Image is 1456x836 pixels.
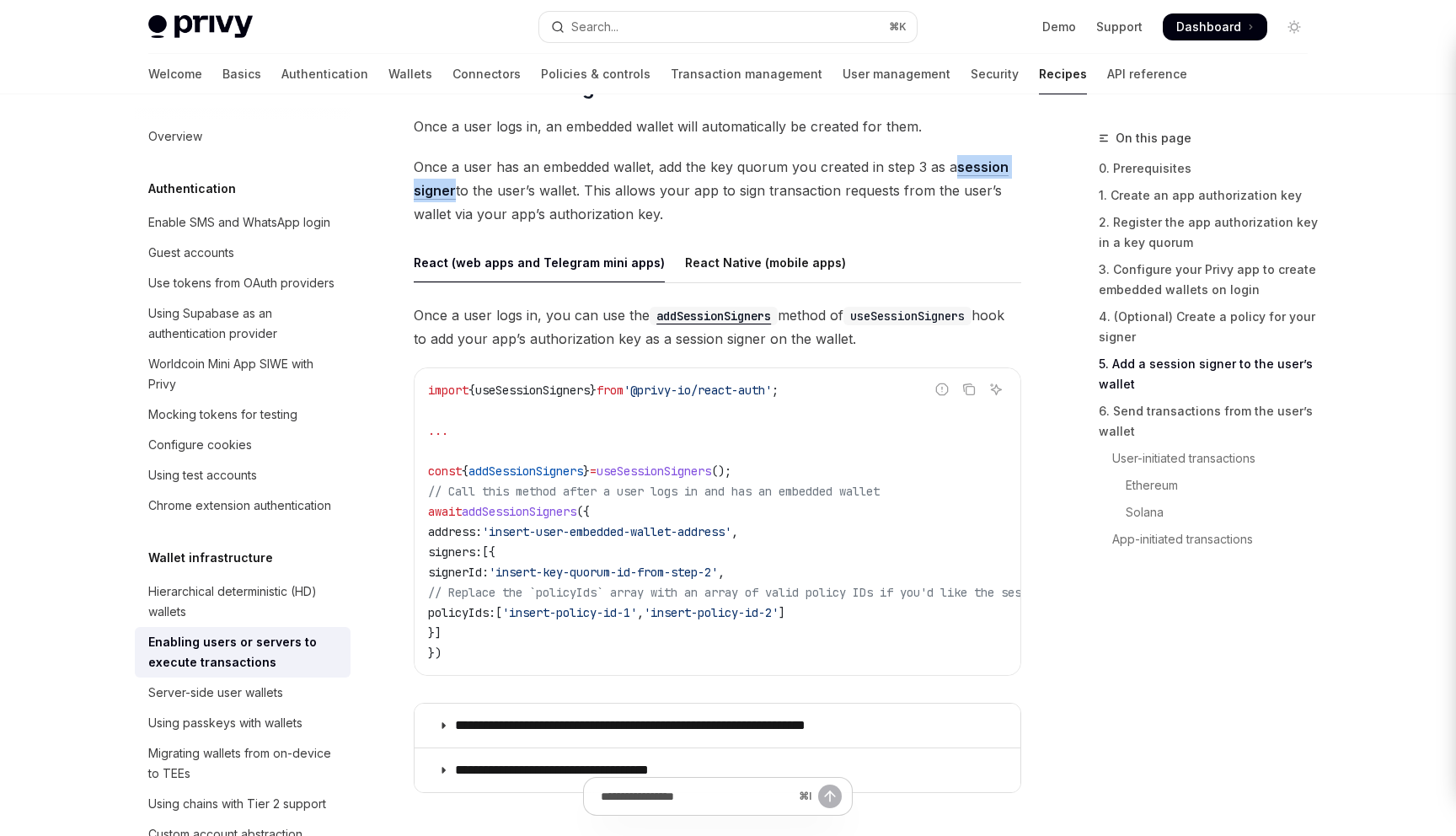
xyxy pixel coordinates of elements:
[985,378,1007,400] button: Ask AI
[428,504,462,519] span: await
[889,20,907,34] span: ⌘ K
[1099,303,1321,351] a: 4. (Optional) Create a policy for your signer
[731,524,738,539] span: ,
[148,713,302,733] div: Using passkeys with wallets
[414,115,1021,138] span: Once a user logs in, an embedded wallet will automatically be created for them.
[650,307,778,325] code: addSessionSigners
[644,605,779,620] span: 'insert-policy-id-2'
[637,605,644,620] span: ,
[414,303,1021,351] span: Once a user logs in, you can use the method of hook to add your app’s authorization key as a sess...
[468,383,475,398] span: {
[428,383,468,398] span: import
[148,794,326,814] div: Using chains with Tier 2 support
[1042,19,1076,35] a: Demo
[1176,19,1241,35] span: Dashboard
[1096,19,1143,35] a: Support
[148,303,340,344] div: Using Supabase as an authentication provider
[1107,54,1187,94] a: API reference
[148,465,257,485] div: Using test accounts
[148,243,234,263] div: Guest accounts
[958,378,980,400] button: Copy the contents from the code block
[1099,398,1321,445] a: 6. Send transactions from the user’s wallet
[148,496,331,516] div: Chrome extension authentication
[428,565,489,580] span: signerId:
[1039,54,1087,94] a: Recipes
[539,12,917,42] button: Open search
[135,430,351,460] a: Configure cookies
[148,54,202,94] a: Welcome
[135,576,351,627] a: Hierarchical deterministic (HD) wallets
[388,54,432,94] a: Wallets
[1099,155,1321,182] a: 0. Prerequisites
[590,383,597,398] span: }
[1099,256,1321,303] a: 3. Configure your Privy app to create embedded wallets on login
[148,743,340,784] div: Migrating wallets from on-device to TEEs
[624,383,772,398] span: '@privy-io/react-auth'
[135,627,351,678] a: Enabling users or servers to execute transactions
[571,17,618,37] div: Search...
[971,54,1019,94] a: Security
[1163,13,1267,40] a: Dashboard
[148,212,330,233] div: Enable SMS and WhatsApp login
[135,238,351,268] a: Guest accounts
[482,544,495,560] span: [{
[1099,445,1321,472] a: User-initiated transactions
[1099,209,1321,256] a: 2. Register the app authorization key in a key quorum
[1099,182,1321,209] a: 1. Create an app authorization key
[779,605,785,620] span: ]
[428,605,495,620] span: policyIds:
[711,464,731,479] span: ();
[541,54,650,94] a: Policies & controls
[843,54,950,94] a: User management
[597,383,624,398] span: from
[135,678,351,708] a: Server-side user wallets
[135,207,351,238] a: Enable SMS and WhatsApp login
[148,548,273,568] h5: Wallet infrastructure
[1116,128,1191,148] span: On this page
[148,405,297,425] div: Mocking tokens for testing
[414,155,1021,226] span: Once a user has an embedded wallet, add the key quorum you created in step 3 as a to the user’s w...
[1099,351,1321,398] a: 5. Add a session signer to the user’s wallet
[148,354,340,394] div: Worldcoin Mini App SIWE with Privy
[135,738,351,789] a: Migrating wallets from on-device to TEEs
[1099,499,1321,526] a: Solana
[489,565,718,580] span: 'insert-key-quorum-id-from-step-2'
[1099,526,1321,553] a: App-initiated transactions
[148,435,252,455] div: Configure cookies
[135,399,351,430] a: Mocking tokens for testing
[428,484,880,499] span: // Call this method after a user logs in and has an embedded wallet
[148,683,283,703] div: Server-side user wallets
[148,273,335,293] div: Use tokens from OAuth providers
[135,121,351,152] a: Overview
[718,565,725,580] span: ,
[148,15,253,39] img: light logo
[135,268,351,298] a: Use tokens from OAuth providers
[671,54,822,94] a: Transaction management
[475,383,590,398] span: useSessionSigners
[148,179,236,199] h5: Authentication
[452,54,521,94] a: Connectors
[428,646,442,661] span: })
[414,243,665,282] div: React (web apps and Telegram mini apps)
[1099,472,1321,499] a: Ethereum
[818,785,842,808] button: Send message
[601,778,792,815] input: Ask a question...
[650,307,778,324] a: addSessionSigners
[590,464,597,479] span: =
[502,605,637,620] span: 'insert-policy-id-1'
[576,504,590,519] span: ({
[597,464,711,479] span: useSessionSigners
[428,464,462,479] span: const
[462,464,468,479] span: {
[135,789,351,819] a: Using chains with Tier 2 support
[583,464,590,479] span: }
[222,54,261,94] a: Basics
[428,544,482,560] span: signers:
[135,460,351,490] a: Using test accounts
[931,378,953,400] button: Report incorrect code
[135,708,351,738] a: Using passkeys with wallets
[843,307,972,325] code: useSessionSigners
[1281,13,1308,40] button: Toggle dark mode
[148,632,340,673] div: Enabling users or servers to execute transactions
[281,54,368,94] a: Authentication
